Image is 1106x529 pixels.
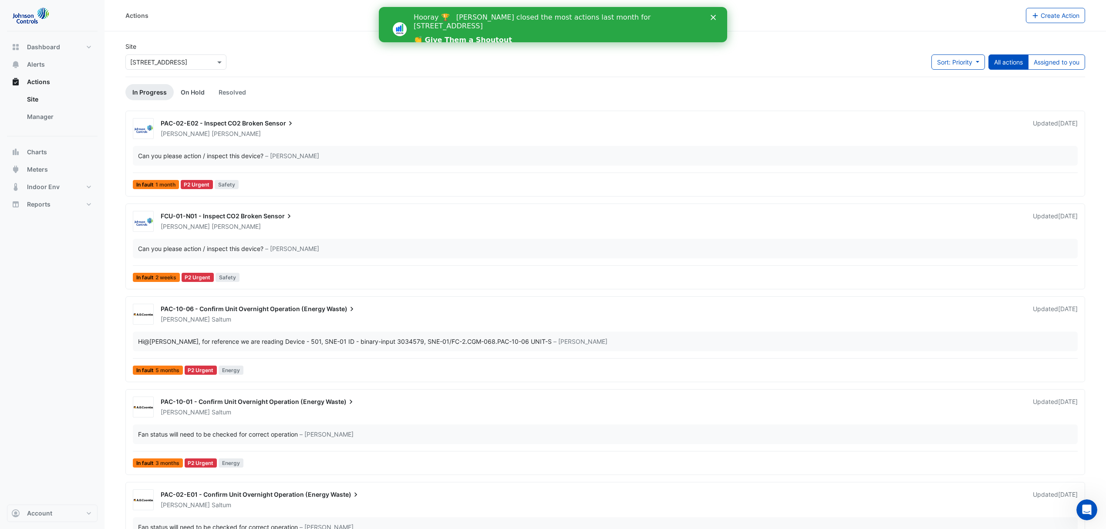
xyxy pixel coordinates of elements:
[35,29,133,38] a: 👏 Give Them a Shoutout
[212,84,253,100] a: Resolved
[161,130,210,137] span: [PERSON_NAME]
[161,501,210,509] span: [PERSON_NAME]
[185,458,217,468] div: P2 Urgent
[155,275,176,280] span: 2 weeks
[1058,305,1078,312] span: Fri 15-Aug-2025 10:31 AEST
[1033,119,1078,138] div: Updated
[7,38,98,56] button: Dashboard
[215,180,239,189] span: Safety
[125,11,148,20] div: Actions
[174,84,212,100] a: On Hold
[161,398,324,405] span: PAC-10-01 - Confirm Unit Overnight Operation (Energy
[327,305,356,313] span: Waste)
[185,366,217,375] div: P2 Urgent
[11,78,20,86] app-icon: Actions
[133,125,153,133] img: Johnson Controls
[182,273,214,282] div: P2 Urgent
[155,368,179,373] span: 5 months
[265,244,319,253] span: – [PERSON_NAME]
[133,496,153,505] img: AG Coombs
[937,58,972,66] span: Sort: Priority
[1058,398,1078,405] span: Thu 14-Aug-2025 21:09 AEST
[11,183,20,191] app-icon: Indoor Env
[161,315,210,323] span: [PERSON_NAME]
[219,458,243,468] span: Energy
[1033,490,1078,509] div: Updated
[11,148,20,156] app-icon: Charts
[10,7,50,24] img: Company Logo
[27,148,47,156] span: Charts
[27,43,60,51] span: Dashboard
[265,119,295,128] span: Sensor
[326,397,355,406] span: Waste)
[11,200,20,209] app-icon: Reports
[161,305,325,312] span: PAC-10-06 - Confirm Unit Overnight Operation (Energy
[133,273,180,282] span: In fault
[27,509,52,518] span: Account
[212,315,231,324] span: Saltum
[300,430,354,439] span: – [PERSON_NAME]
[1028,54,1085,70] button: Assigned to you
[133,310,153,319] img: AG Coombs
[1058,491,1078,498] span: Thu 14-Aug-2025 21:06 AEST
[27,183,60,191] span: Indoor Env
[212,408,231,417] span: Saltum
[133,366,183,375] span: In fault
[161,119,263,127] span: PAC-02-E02 - Inspect CO2 Broken
[7,505,98,522] button: Account
[212,501,231,509] span: Saltum
[553,337,607,346] span: – [PERSON_NAME]
[27,200,51,209] span: Reports
[138,430,298,439] div: Fan status will need to be checked for correct operation
[144,338,199,345] span: bsadler@agcoombs.com.au [AG Coombs]
[1058,212,1078,220] span: Thu 18-Sep-2025 16:05 AEST
[7,56,98,73] button: Alerts
[212,129,261,138] span: [PERSON_NAME]
[20,91,98,108] a: Site
[181,180,213,189] div: P2 Urgent
[133,217,153,226] img: Johnson Controls
[125,84,174,100] a: In Progress
[332,8,341,13] div: Close
[216,273,239,282] span: Safety
[161,491,329,498] span: PAC-02-E01 - Confirm Unit Overnight Operation (Energy
[1041,12,1079,19] span: Create Action
[138,337,552,346] div: Hi , for reference we are reading Device - 501, SNE-01 ID - binary-input 3034579, SNE-01/FC-2.CGM...
[27,60,45,69] span: Alerts
[11,43,20,51] app-icon: Dashboard
[265,151,319,160] span: – [PERSON_NAME]
[138,244,263,253] div: Can you please action / inspect this device?
[931,54,985,70] button: Sort: Priority
[155,182,175,187] span: 1 month
[161,223,210,230] span: [PERSON_NAME]
[7,196,98,213] button: Reports
[1058,119,1078,127] span: Thu 18-Sep-2025 16:05 AEST
[155,461,179,466] span: 3 months
[7,161,98,178] button: Meters
[219,366,243,375] span: Energy
[379,7,727,42] iframe: Intercom live chat banner
[125,42,136,51] label: Site
[1033,305,1078,324] div: Updated
[1076,499,1097,520] iframe: Intercom live chat
[133,403,153,412] img: AG Coombs
[133,180,179,189] span: In fault
[138,151,263,160] div: Can you please action / inspect this device?
[7,91,98,129] div: Actions
[988,54,1028,70] button: All actions
[1033,212,1078,231] div: Updated
[1026,8,1086,23] button: Create Action
[27,165,48,174] span: Meters
[20,108,98,125] a: Manager
[11,60,20,69] app-icon: Alerts
[7,143,98,161] button: Charts
[161,212,262,220] span: FCU-01-N01 - Inspect CO2 Broken
[7,73,98,91] button: Actions
[330,490,360,499] span: Waste)
[212,222,261,231] span: [PERSON_NAME]
[161,408,210,416] span: [PERSON_NAME]
[1033,397,1078,417] div: Updated
[27,78,50,86] span: Actions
